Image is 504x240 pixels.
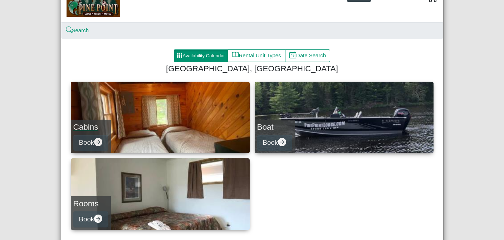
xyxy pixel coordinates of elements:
[174,49,228,62] button: grid3x3 gap fillAvailability Calendar
[94,215,102,223] svg: arrow right circle fill
[73,211,108,227] button: Bookarrow right circle fill
[73,199,108,208] h4: Rooms
[257,122,292,132] h4: Boat
[278,138,286,146] svg: arrow right circle fill
[257,135,292,151] button: Bookarrow right circle fill
[67,27,89,33] a: searchSearch
[227,49,285,62] button: bookRental Unit Types
[177,52,182,58] svg: grid3x3 gap fill
[285,49,331,62] button: calendar dateDate Search
[232,52,239,58] svg: book
[73,122,108,132] h4: Cabins
[289,52,296,58] svg: calendar date
[94,138,102,146] svg: arrow right circle fill
[73,135,108,151] button: Bookarrow right circle fill
[67,28,72,33] svg: search
[74,64,431,73] h4: [GEOGRAPHIC_DATA], [GEOGRAPHIC_DATA]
